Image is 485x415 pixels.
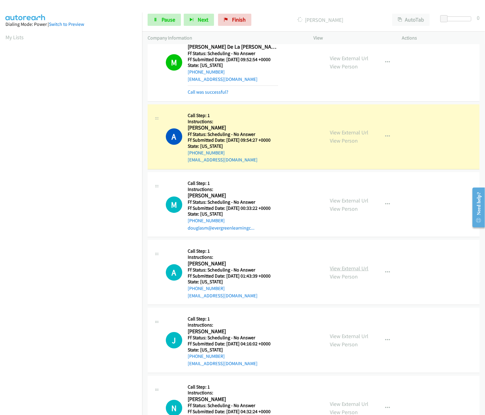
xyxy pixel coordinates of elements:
h2: [PERSON_NAME] [188,124,278,131]
h2: [PERSON_NAME] [188,260,278,267]
a: View External Url [330,55,369,62]
a: [EMAIL_ADDRESS][DOMAIN_NAME] [188,361,258,366]
a: [PHONE_NUMBER] [188,69,225,75]
h2: [PERSON_NAME] [188,328,278,335]
div: The call is yet to be attempted [166,332,182,348]
a: View External Url [330,129,369,136]
h5: Call Step: 1 [188,248,278,254]
a: [EMAIL_ADDRESS][DOMAIN_NAME] [188,293,258,299]
a: View Person [330,341,358,348]
h1: J [166,332,182,348]
a: [PHONE_NUMBER] [188,218,225,223]
h5: Ff Submitted Date: [DATE] 04:32:24 +0000 [188,409,278,415]
div: The call is yet to be attempted [166,196,182,213]
a: View External Url [330,333,369,340]
a: View External Url [330,265,369,272]
a: [PHONE_NUMBER] [188,150,225,156]
h5: Ff Submitted Date: [DATE] 09:52:54 +0000 [188,57,278,63]
a: [EMAIL_ADDRESS][DOMAIN_NAME] [188,76,258,82]
span: Next [198,16,208,23]
h5: State: [US_STATE] [188,279,278,285]
h5: Call Step: 1 [188,384,278,390]
a: My Lists [5,34,24,41]
a: [EMAIL_ADDRESS][DOMAIN_NAME] [188,157,258,163]
h5: Ff Submitted Date: [DATE] 01:43:39 +0000 [188,273,278,279]
div: The call is yet to be attempted [166,264,182,281]
a: Finish [218,14,251,26]
a: [PHONE_NUMBER] [188,353,225,359]
div: Dialing Mode: Power | [5,21,137,28]
h5: Call Step: 1 [188,180,278,186]
h2: [PERSON_NAME] De La [PERSON_NAME] [188,43,278,50]
p: Company Information [148,34,303,42]
h5: Ff Status: Scheduling - No Answer [188,267,278,273]
p: View [314,34,391,42]
a: Call was successful? [188,89,228,95]
p: Actions [402,34,480,42]
h5: State: [US_STATE] [188,62,278,68]
button: AutoTab [392,14,430,26]
iframe: Dialpad [5,47,142,336]
h5: Ff Status: Scheduling - No Answer [188,403,278,409]
a: View External Url [330,197,369,204]
h5: Instructions: [188,322,278,328]
p: [PERSON_NAME] [260,16,381,24]
h5: Instructions: [188,186,278,192]
h5: Ff Status: Scheduling - No Answer [188,335,278,341]
h5: Ff Status: Scheduling - No Answer [188,131,278,137]
h5: Ff Submitted Date: [DATE] 09:54:27 +0000 [188,137,278,143]
a: View Person [330,205,358,212]
a: View Person [330,137,358,144]
a: Pause [148,14,181,26]
button: Next [184,14,214,26]
h5: Instructions: [188,254,278,260]
a: Switch to Preview [49,21,84,27]
a: View Person [330,273,358,280]
a: [PHONE_NUMBER] [188,285,225,291]
h5: Call Step: 1 [188,112,278,119]
h2: [PERSON_NAME] [188,396,278,403]
h5: Ff Submitted Date: [DATE] 00:33:22 +0000 [188,205,278,211]
h1: M [166,54,182,71]
h5: State: [US_STATE] [188,211,278,217]
a: View Person [330,63,358,70]
h1: M [166,196,182,213]
h5: Instructions: [188,119,278,125]
iframe: Resource Center [468,183,485,232]
div: Delay between calls (in seconds) [443,16,471,21]
div: 0 [477,14,480,22]
h5: State: [US_STATE] [188,143,278,149]
h5: State: [US_STATE] [188,347,278,353]
h2: [PERSON_NAME] [188,192,278,199]
h5: Ff Status: Scheduling - No Answer [188,50,278,57]
a: View External Url [330,400,369,407]
span: Finish [232,16,246,23]
h5: Ff Status: Scheduling - No Answer [188,199,278,205]
h5: Ff Submitted Date: [DATE] 04:16:02 +0000 [188,341,278,347]
h5: Instructions: [188,390,278,396]
h5: Call Step: 1 [188,316,278,322]
span: Pause [162,16,175,23]
h1: A [166,264,182,281]
a: douglasm@evergreenlearningc... [188,225,254,231]
h1: A [166,128,182,145]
